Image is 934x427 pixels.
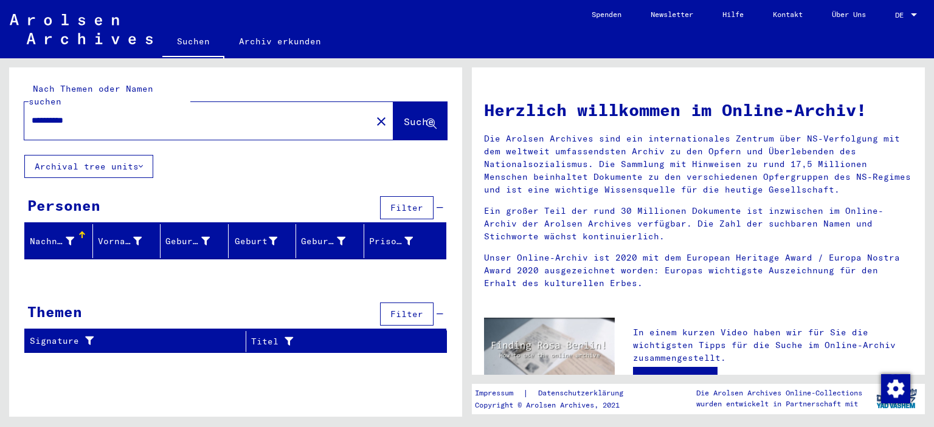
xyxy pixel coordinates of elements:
[380,302,434,326] button: Filter
[93,224,161,258] mat-header-cell: Vorname
[484,251,913,290] p: Unser Online-Archiv ist 2020 mit dem European Heritage Award / Europa Nostra Award 2020 ausgezeic...
[301,235,345,248] div: Geburtsdatum
[301,231,364,251] div: Geburtsdatum
[696,398,862,409] p: wurden entwickelt in Partnerschaft mit
[161,224,229,258] mat-header-cell: Geburtsname
[296,224,364,258] mat-header-cell: Geburtsdatum
[895,11,908,19] span: DE
[369,235,413,248] div: Prisoner #
[27,194,100,216] div: Personen
[696,388,862,398] p: Die Arolsen Archives Online-Collections
[880,374,910,403] div: Zustimmung ändern
[29,83,153,107] mat-label: Nach Themen oder Namen suchen
[528,387,638,400] a: Datenschutzerklärung
[369,109,393,133] button: Clear
[10,14,153,44] img: Arolsen_neg.svg
[874,383,919,414] img: yv_logo.png
[30,335,230,347] div: Signature
[484,132,913,196] p: Die Arolsen Archives sind ein internationales Zentrum über NS-Verfolgung mit dem weltweit umfasse...
[30,332,246,351] div: Signature
[233,231,296,251] div: Geburt‏
[475,400,638,411] p: Copyright © Arolsen Archives, 2021
[24,155,153,178] button: Archival tree units
[633,326,913,364] p: In einem kurzen Video haben wir für Sie die wichtigsten Tipps für die Suche im Online-Archiv zusa...
[162,27,224,58] a: Suchen
[633,367,718,391] a: Video ansehen
[404,115,434,128] span: Suche
[364,224,446,258] mat-header-cell: Prisoner #
[224,27,336,56] a: Archiv erkunden
[881,374,910,403] img: Zustimmung ändern
[251,332,432,351] div: Titel
[390,309,423,319] span: Filter
[369,231,432,251] div: Prisoner #
[380,196,434,219] button: Filter
[390,202,423,213] span: Filter
[165,235,210,248] div: Geburtsname
[475,387,638,400] div: |
[393,102,447,140] button: Suche
[25,224,93,258] mat-header-cell: Nachname
[165,231,228,251] div: Geburtsname
[374,114,389,129] mat-icon: close
[484,97,913,123] h1: Herzlich willkommen im Online-Archiv!
[233,235,278,248] div: Geburt‏
[98,235,142,248] div: Vorname
[484,205,913,243] p: Ein großer Teil der rund 30 Millionen Dokumente ist inzwischen im Online-Archiv der Arolsen Archi...
[98,231,161,251] div: Vorname
[475,387,523,400] a: Impressum
[27,301,82,323] div: Themen
[229,224,297,258] mat-header-cell: Geburt‏
[30,235,74,248] div: Nachname
[251,335,417,348] div: Titel
[484,318,615,389] img: video.jpg
[30,231,92,251] div: Nachname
